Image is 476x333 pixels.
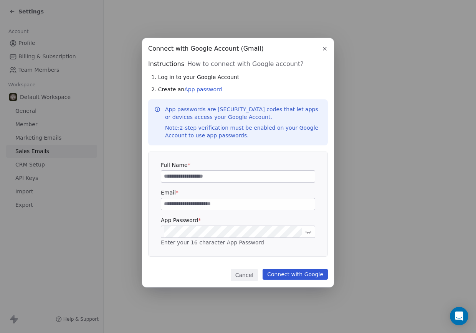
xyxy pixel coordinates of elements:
[231,269,258,281] button: Cancel
[161,189,315,196] label: Email
[148,44,264,53] span: Connect with Google Account (Gmail)
[161,161,315,169] label: Full Name
[151,73,239,81] span: 1. Log in to your Google Account
[165,124,322,139] div: 2-step verification must be enabled on your Google Account to use app passwords.
[165,125,180,131] span: Note:
[184,86,222,92] a: App password
[151,86,222,93] span: 2. Create an
[165,106,322,139] p: App passwords are [SECURITY_DATA] codes that let apps or devices access your Google Account.
[263,269,328,280] button: Connect with Google
[161,216,315,224] label: App Password
[187,59,304,69] span: How to connect with Google account?
[161,239,264,246] span: Enter your 16 character App Password
[148,59,184,69] span: Instructions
